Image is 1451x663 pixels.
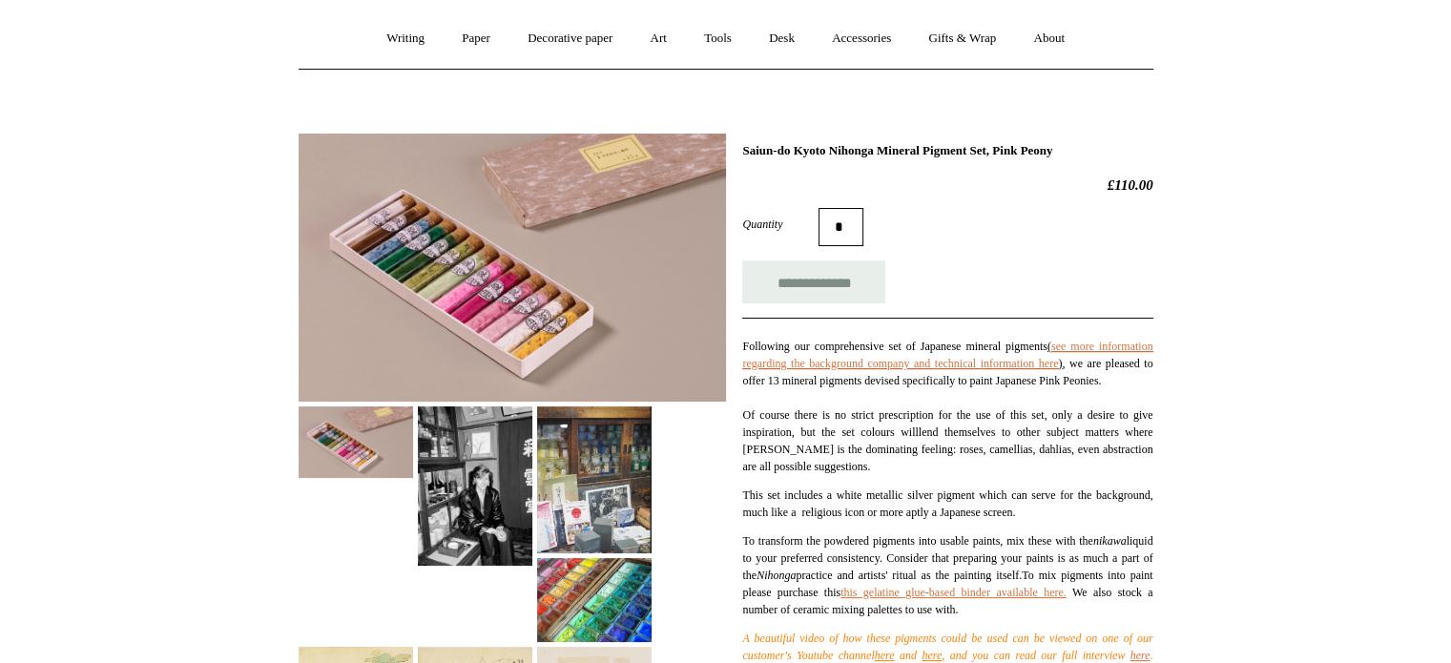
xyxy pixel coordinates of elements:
label: Quantity [742,216,819,233]
a: Gifts & Wrap [911,13,1013,64]
a: here [922,649,942,662]
img: Saiun-do Kyoto Nihonga Mineral Pigment Set, Pink Peony [418,406,532,566]
img: Saiun-do Kyoto Nihonga Mineral Pigment Set, Pink Peony [537,558,652,642]
a: Accessories [815,13,908,64]
em: Nihonga [757,569,796,582]
a: Art [633,13,684,64]
a: Paper [445,13,508,64]
h2: £110.00 [742,176,1152,194]
a: Writing [369,13,442,64]
img: Saiun-do Kyoto Nihonga Mineral Pigment Set, Pink Peony [537,406,652,553]
a: this gelatine glue-based binder available here. [840,586,1067,599]
span: To mix pigments into paint please purchase this [742,569,1152,599]
h1: Saiun-do Kyoto Nihonga Mineral Pigment Set, Pink Peony [742,143,1152,158]
img: Saiun-do Kyoto Nihonga Mineral Pigment Set, Pink Peony [299,134,726,402]
a: About [1016,13,1082,64]
span: To transform the powdered pigments into usable paints, mix these with the liquid to your preferre... [742,534,1152,582]
img: Saiun-do Kyoto Nihonga Mineral Pigment Set, Pink Peony [299,406,413,478]
span: This set includes a white metallic silver pigment which can serve for the background, much like a... [742,488,1152,519]
a: here [875,649,895,662]
a: Tools [687,13,749,64]
span: lend themselves to other subject matters where [PERSON_NAME] is the dominating feeling: roses, ca... [742,425,1152,473]
a: here [1130,649,1150,662]
a: Decorative paper [510,13,630,64]
p: Following our comprehensive set of Japanese mineral pigments , we are pleased to offer 13 mineral... [742,338,1152,475]
a: Desk [752,13,812,64]
em: nikawa [1093,534,1127,548]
